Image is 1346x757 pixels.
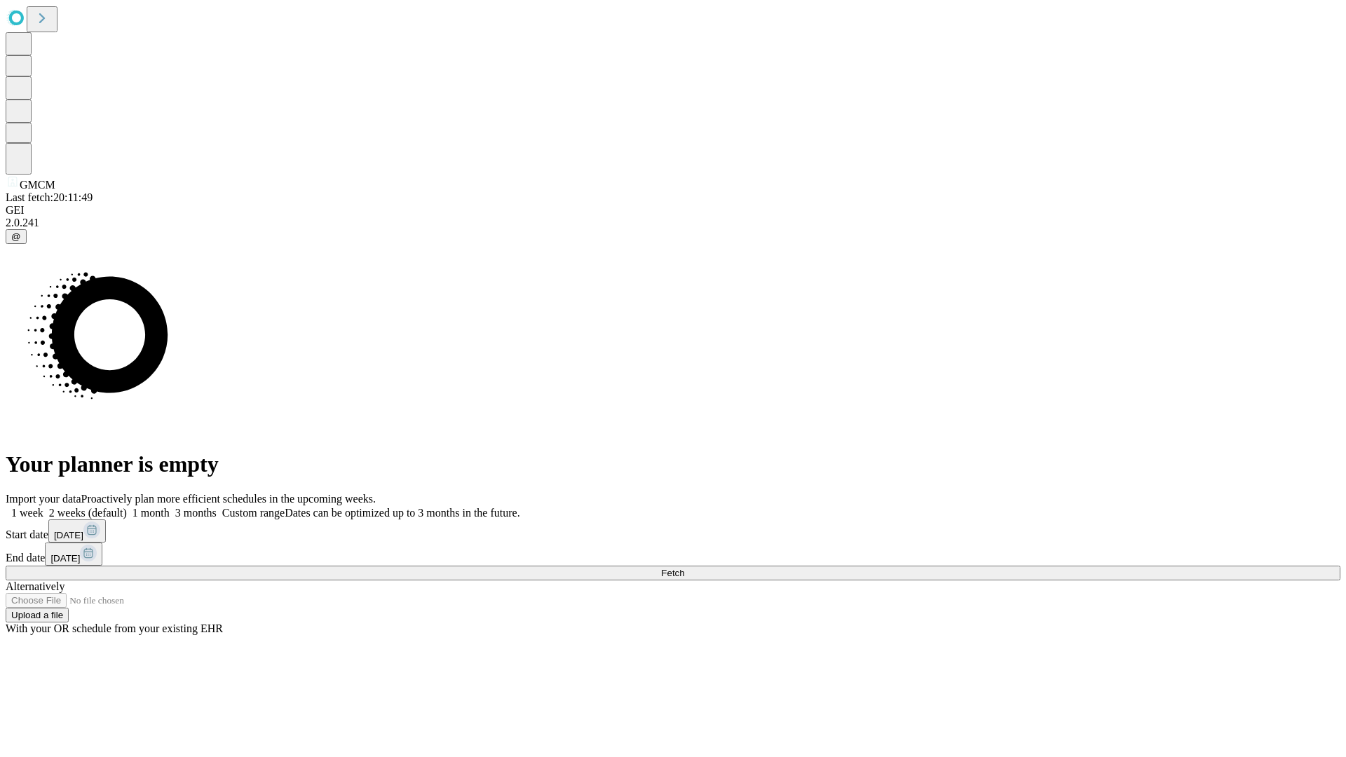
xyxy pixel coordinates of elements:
[48,519,106,543] button: [DATE]
[81,493,376,505] span: Proactively plan more efficient schedules in the upcoming weeks.
[6,566,1340,580] button: Fetch
[6,543,1340,566] div: End date
[661,568,684,578] span: Fetch
[11,507,43,519] span: 1 week
[49,507,127,519] span: 2 weeks (default)
[54,530,83,540] span: [DATE]
[6,493,81,505] span: Import your data
[6,519,1340,543] div: Start date
[222,507,285,519] span: Custom range
[6,217,1340,229] div: 2.0.241
[45,543,102,566] button: [DATE]
[285,507,519,519] span: Dates can be optimized up to 3 months in the future.
[6,580,64,592] span: Alternatively
[132,507,170,519] span: 1 month
[6,191,93,203] span: Last fetch: 20:11:49
[6,204,1340,217] div: GEI
[175,507,217,519] span: 3 months
[6,229,27,244] button: @
[6,451,1340,477] h1: Your planner is empty
[6,608,69,622] button: Upload a file
[50,553,80,564] span: [DATE]
[6,622,223,634] span: With your OR schedule from your existing EHR
[20,179,55,191] span: GMCM
[11,231,21,242] span: @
